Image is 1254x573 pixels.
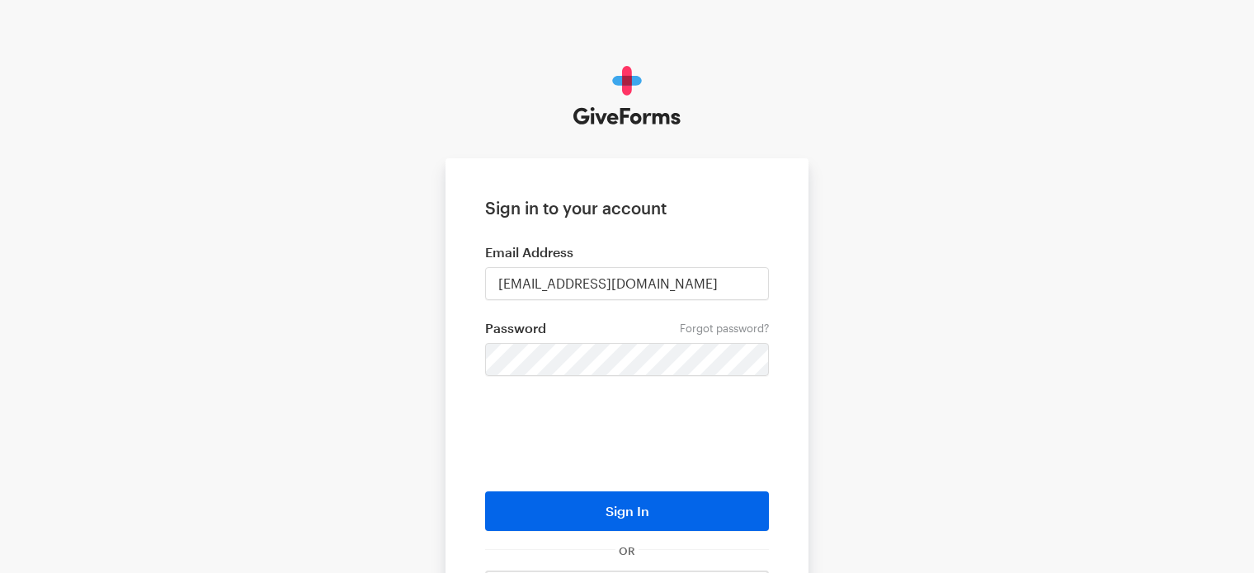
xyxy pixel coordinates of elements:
button: Sign In [485,491,769,531]
a: Forgot password? [680,322,769,335]
img: GiveForms [573,66,681,125]
label: Email Address [485,244,769,261]
label: Password [485,320,769,336]
iframe: reCAPTCHA [502,401,752,465]
h1: Sign in to your account [485,198,769,218]
keeper-lock: Open Keeper Popup [737,349,757,369]
span: OR [615,544,639,557]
